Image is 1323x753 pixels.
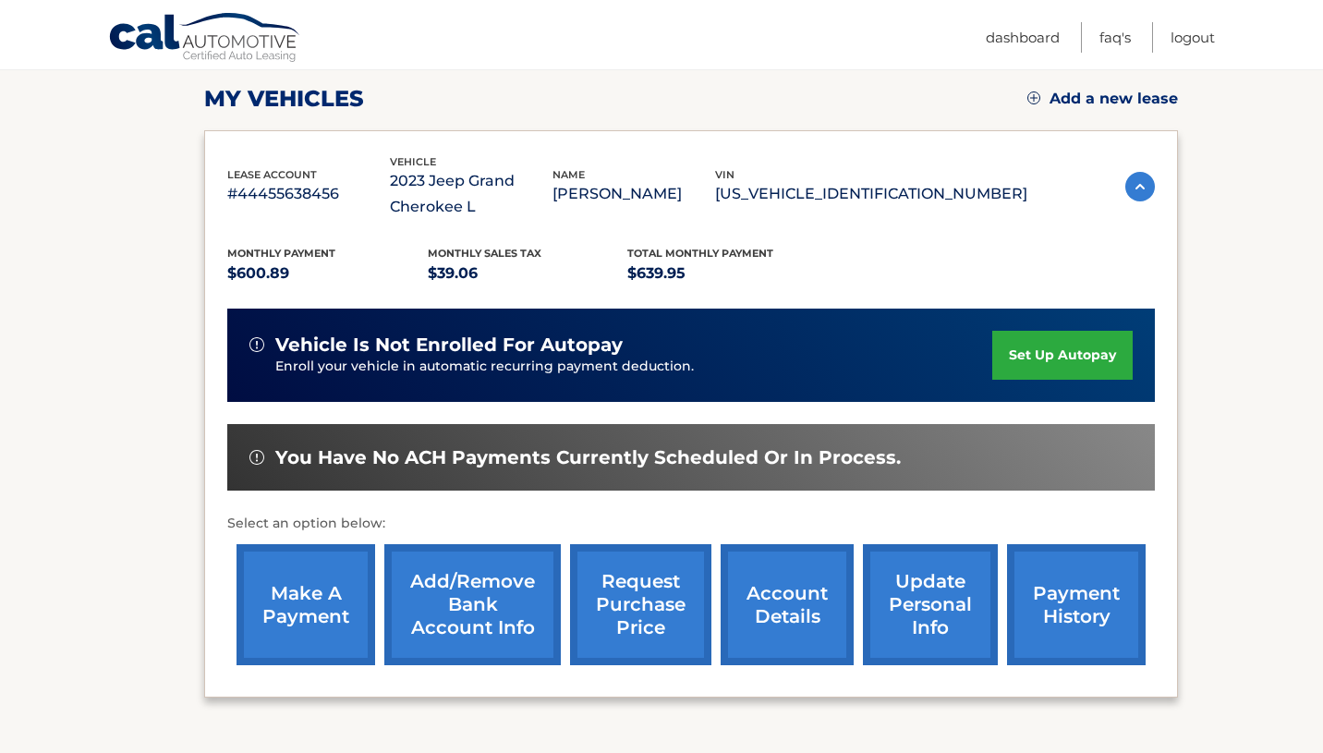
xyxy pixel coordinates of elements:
span: Monthly sales Tax [428,247,541,260]
p: $639.95 [627,261,828,286]
p: [US_VEHICLE_IDENTIFICATION_NUMBER] [715,181,1027,207]
a: Add/Remove bank account info [384,544,561,665]
p: 2023 Jeep Grand Cherokee L [390,168,552,220]
a: Logout [1171,22,1215,53]
p: $39.06 [428,261,628,286]
span: vin [715,168,734,181]
span: Total Monthly Payment [627,247,773,260]
span: name [552,168,585,181]
p: [PERSON_NAME] [552,181,715,207]
span: You have no ACH payments currently scheduled or in process. [275,446,901,469]
p: $600.89 [227,261,428,286]
h2: my vehicles [204,85,364,113]
span: lease account [227,168,317,181]
a: make a payment [237,544,375,665]
a: Dashboard [986,22,1060,53]
a: account details [721,544,854,665]
a: request purchase price [570,544,711,665]
span: vehicle is not enrolled for autopay [275,334,623,357]
a: Cal Automotive [108,12,302,66]
a: FAQ's [1099,22,1131,53]
span: vehicle [390,155,436,168]
a: set up autopay [992,331,1133,380]
a: update personal info [863,544,998,665]
p: Enroll your vehicle in automatic recurring payment deduction. [275,357,992,377]
img: alert-white.svg [249,450,264,465]
img: accordion-active.svg [1125,172,1155,201]
p: Select an option below: [227,513,1155,535]
a: payment history [1007,544,1146,665]
p: #44455638456 [227,181,390,207]
a: Add a new lease [1027,90,1178,108]
img: alert-white.svg [249,337,264,352]
img: add.svg [1027,91,1040,104]
span: Monthly Payment [227,247,335,260]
